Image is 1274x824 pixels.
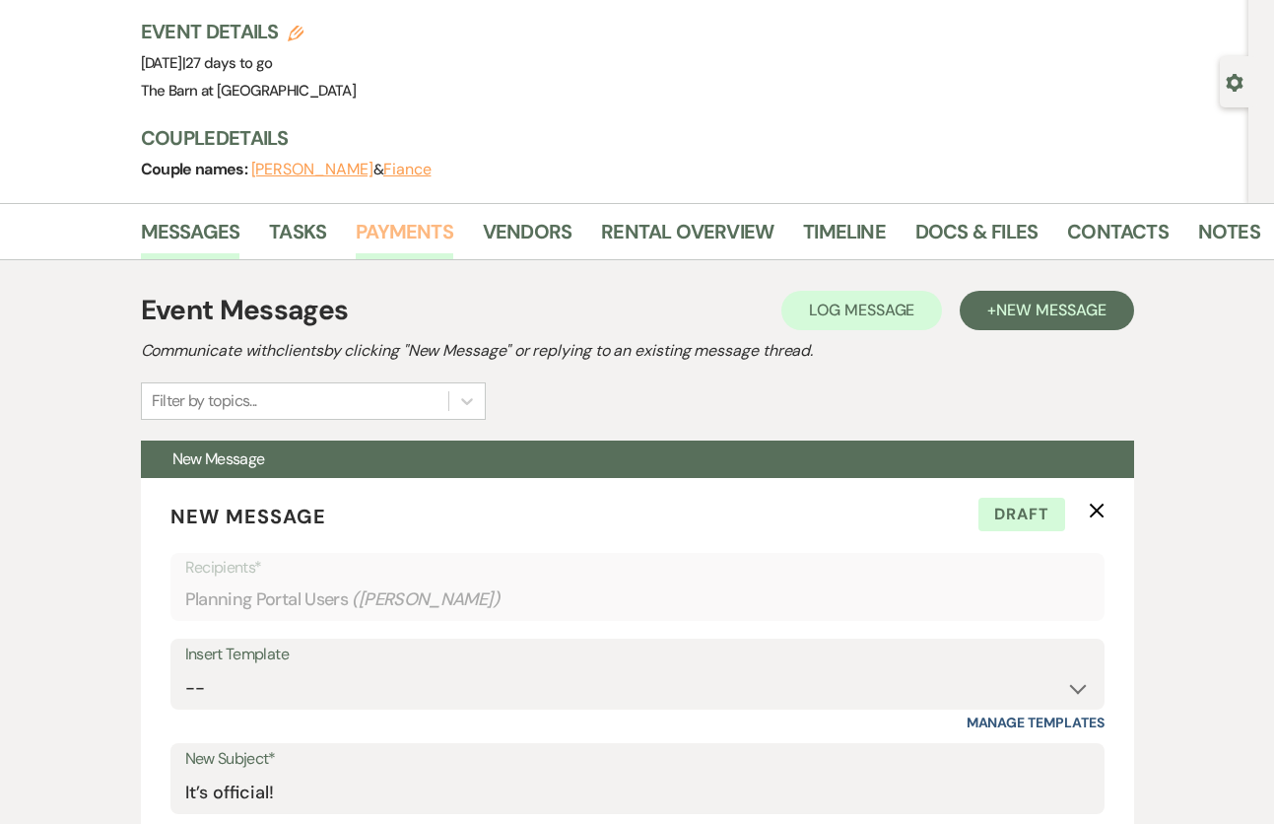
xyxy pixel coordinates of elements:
span: 27 days to go [185,53,273,73]
button: Log Message [781,291,942,330]
h3: Couple Details [141,124,1230,152]
div: Filter by topics... [152,389,257,413]
span: New Message [996,300,1106,320]
a: Payments [356,216,453,259]
span: [DATE] [141,53,273,73]
span: Draft [978,498,1065,531]
span: New Message [172,448,265,469]
p: Recipients* [185,555,1090,581]
div: Planning Portal Users [185,581,1090,619]
button: Open lead details [1226,72,1243,91]
a: Tasks [269,216,326,259]
a: Timeline [803,216,886,259]
a: Vendors [483,216,571,259]
button: +New Message [960,291,1133,330]
span: Couple names: [141,159,251,179]
h1: Event Messages [141,290,349,331]
label: New Subject* [185,745,1090,774]
span: ( [PERSON_NAME] ) [352,586,500,613]
h2: Communicate with clients by clicking "New Message" or replying to an existing message thread. [141,339,1134,363]
span: Log Message [809,300,914,320]
a: Messages [141,216,240,259]
button: [PERSON_NAME] [251,162,373,177]
a: Docs & Files [915,216,1038,259]
a: Rental Overview [601,216,773,259]
span: The Barn at [GEOGRAPHIC_DATA] [141,81,356,101]
span: | [182,53,273,73]
span: & [251,160,432,179]
a: Contacts [1067,216,1169,259]
div: Insert Template [185,641,1090,669]
span: New Message [170,504,326,529]
button: Fiance [383,162,432,177]
h3: Event Details [141,18,356,45]
a: Manage Templates [967,714,1105,731]
a: Notes [1198,216,1260,259]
